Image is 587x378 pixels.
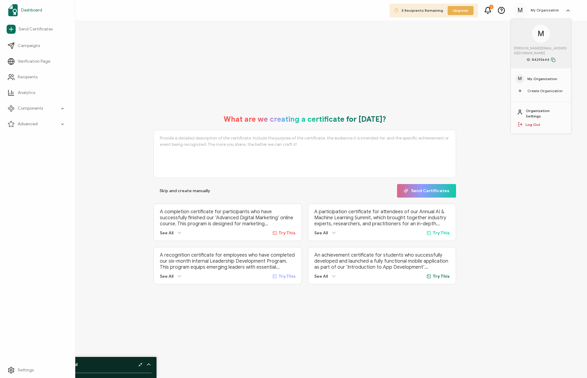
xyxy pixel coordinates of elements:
[18,90,35,96] span: Analytics
[160,209,296,227] p: A completion certificate for participants who have successfully finished our ‘Advanced Digital Ma...
[526,122,540,127] a: Log Out
[8,4,18,16] img: sertifier-logomark-colored.svg
[224,115,386,124] h1: What are we creating a certificate for [DATE]?
[314,230,328,236] span: See All
[160,252,296,270] p: A recognition certificate for employees who have completed our six-month internal Leadership Deve...
[518,75,522,82] span: M
[278,230,296,236] span: Try This
[531,8,559,12] h5: My Organization
[4,2,71,19] a: Dashboard
[489,5,493,9] div: 7
[4,22,71,36] a: Send Certificates
[527,76,557,82] span: My Organization
[18,367,34,373] span: Settings
[526,108,565,119] a: Organization Settings
[402,8,443,13] span: 5 Recipients Remaining
[160,274,173,279] span: See All
[527,57,555,62] span: ID: 84293644
[517,6,523,15] span: M
[4,87,71,99] a: Analytics
[314,274,328,279] span: See All
[18,121,38,127] span: Advanced
[18,43,40,49] span: Campaigns
[433,230,450,236] span: Try This
[18,105,43,111] span: Components
[397,184,456,198] button: Send Certificates
[4,364,71,376] a: Settings
[278,274,296,279] span: Try This
[18,58,50,64] span: Verification Page
[433,274,450,279] span: Try This
[4,71,71,83] a: Recipients
[4,55,71,67] a: Verification Page
[160,189,210,193] span: Skip and create manually
[557,349,587,378] iframe: Chat Widget
[18,74,38,80] span: Recipients
[314,209,450,227] p: A participation certificate for attendees of our Annual AI & Machine Learning Summit, which broug...
[314,252,450,270] p: An achievement certificate for students who successfully developed and launched a fully functiona...
[160,230,173,236] span: See All
[154,184,216,198] button: Skip and create manually
[514,46,568,56] span: [PERSON_NAME][EMAIL_ADDRESS][DOMAIN_NAME]
[404,189,449,193] span: Send Certificates
[453,8,468,13] span: Upgrade
[19,26,53,32] span: Send Certificates
[4,40,71,52] a: Campaigns
[538,28,544,39] span: M
[527,88,563,94] span: Create Organization
[21,7,42,13] span: Dashboard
